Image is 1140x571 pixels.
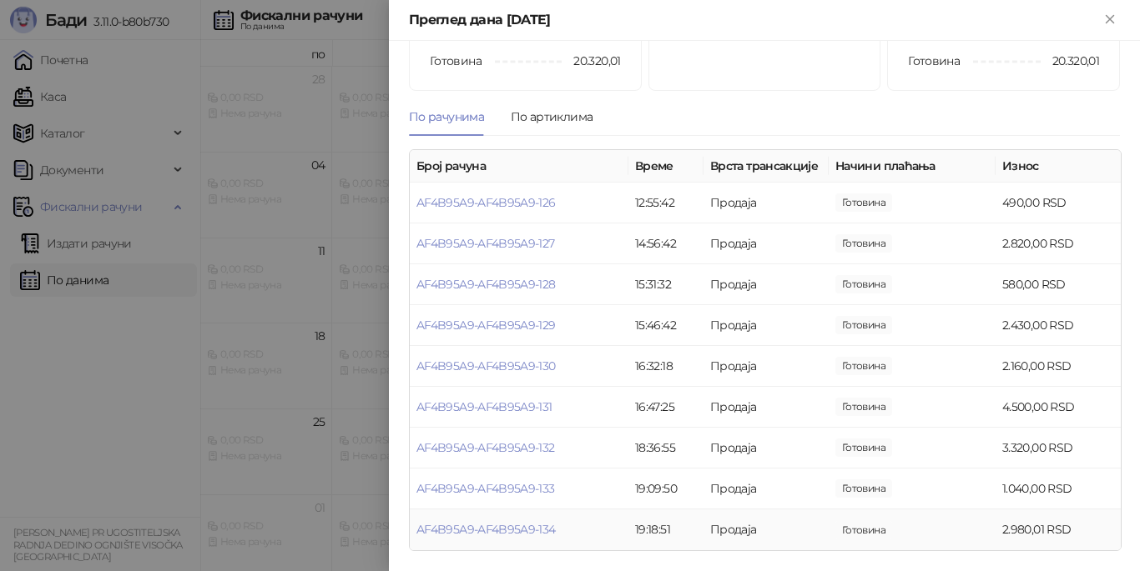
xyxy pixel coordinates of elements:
[416,481,555,496] a: AF4B95A9-AF4B95A9-133
[416,440,555,455] a: AF4B95A9-AF4B95A9-132
[704,509,829,550] td: Продаја
[996,428,1121,468] td: 3.320,00 RSD
[704,387,829,428] td: Продаја
[996,264,1121,305] td: 580,00 RSD
[996,223,1121,264] td: 2.820,00 RSD
[628,264,704,305] td: 15:31:32
[628,183,704,223] td: 12:55:42
[416,318,556,333] a: AF4B95A9-AF4B95A9-129
[410,150,628,183] th: Број рачуна
[835,398,892,416] span: 4.500,00
[628,223,704,264] td: 14:56:42
[996,183,1121,223] td: 490,00 RSD
[562,52,620,70] span: 20.320,01
[628,387,704,428] td: 16:47:25
[416,399,552,414] a: AF4B95A9-AF4B95A9-131
[409,108,484,126] div: По рачунима
[835,193,892,212] span: 490,00
[628,150,704,183] th: Време
[835,438,892,457] span: 3.320,00
[430,53,482,68] span: Готовина
[628,468,704,509] td: 19:09:50
[835,357,892,375] span: 2.160,00
[829,150,996,183] th: Начини плаћања
[908,53,960,68] span: Готовина
[996,468,1121,509] td: 1.040,00 RSD
[416,236,555,251] a: AF4B95A9-AF4B95A9-127
[704,346,829,387] td: Продаја
[416,277,556,292] a: AF4B95A9-AF4B95A9-128
[704,150,829,183] th: Врста трансакције
[704,428,829,468] td: Продаја
[996,346,1121,387] td: 2.160,00 RSD
[835,479,892,498] span: 1.040,00
[835,316,892,334] span: 2.430,00
[835,521,892,539] span: 2.980,01
[835,275,892,293] span: 580,00
[996,150,1121,183] th: Износ
[416,358,556,373] a: AF4B95A9-AF4B95A9-130
[628,509,704,550] td: 19:18:51
[628,428,704,468] td: 18:36:55
[704,183,829,223] td: Продаја
[409,10,1100,30] div: Преглед дана [DATE]
[416,195,556,210] a: AF4B95A9-AF4B95A9-126
[1041,52,1099,70] span: 20.320,01
[416,522,556,537] a: AF4B95A9-AF4B95A9-134
[628,305,704,346] td: 15:46:42
[704,468,829,509] td: Продаја
[996,387,1121,428] td: 4.500,00 RSD
[1100,10,1120,30] button: Close
[704,264,829,305] td: Продаја
[704,305,829,346] td: Продаја
[835,234,892,253] span: 2.820,00
[628,346,704,387] td: 16:32:18
[511,108,593,126] div: По артиклима
[704,223,829,264] td: Продаја
[996,509,1121,550] td: 2.980,01 RSD
[996,305,1121,346] td: 2.430,00 RSD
